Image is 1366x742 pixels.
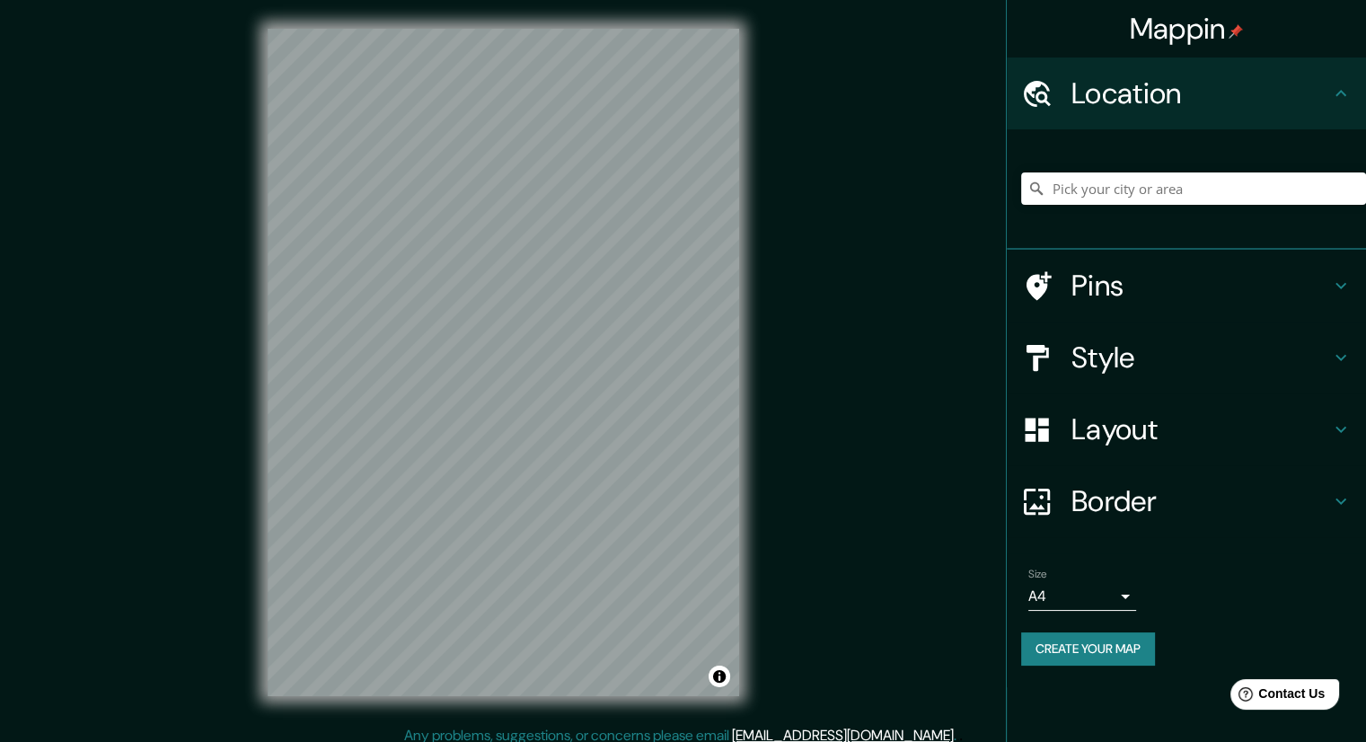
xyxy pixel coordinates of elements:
div: Location [1007,57,1366,129]
h4: Location [1071,75,1330,111]
h4: Mappin [1130,11,1244,47]
div: Layout [1007,393,1366,465]
div: Pins [1007,250,1366,322]
div: Style [1007,322,1366,393]
div: A4 [1028,582,1136,611]
input: Pick your city or area [1021,172,1366,205]
button: Create your map [1021,632,1155,666]
h4: Border [1071,483,1330,519]
iframe: Help widget launcher [1206,672,1346,722]
div: Border [1007,465,1366,537]
h4: Pins [1071,268,1330,304]
img: pin-icon.png [1229,24,1243,39]
canvas: Map [268,29,739,696]
h4: Layout [1071,411,1330,447]
button: Toggle attribution [709,666,730,687]
label: Size [1028,567,1047,582]
h4: Style [1071,340,1330,375]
